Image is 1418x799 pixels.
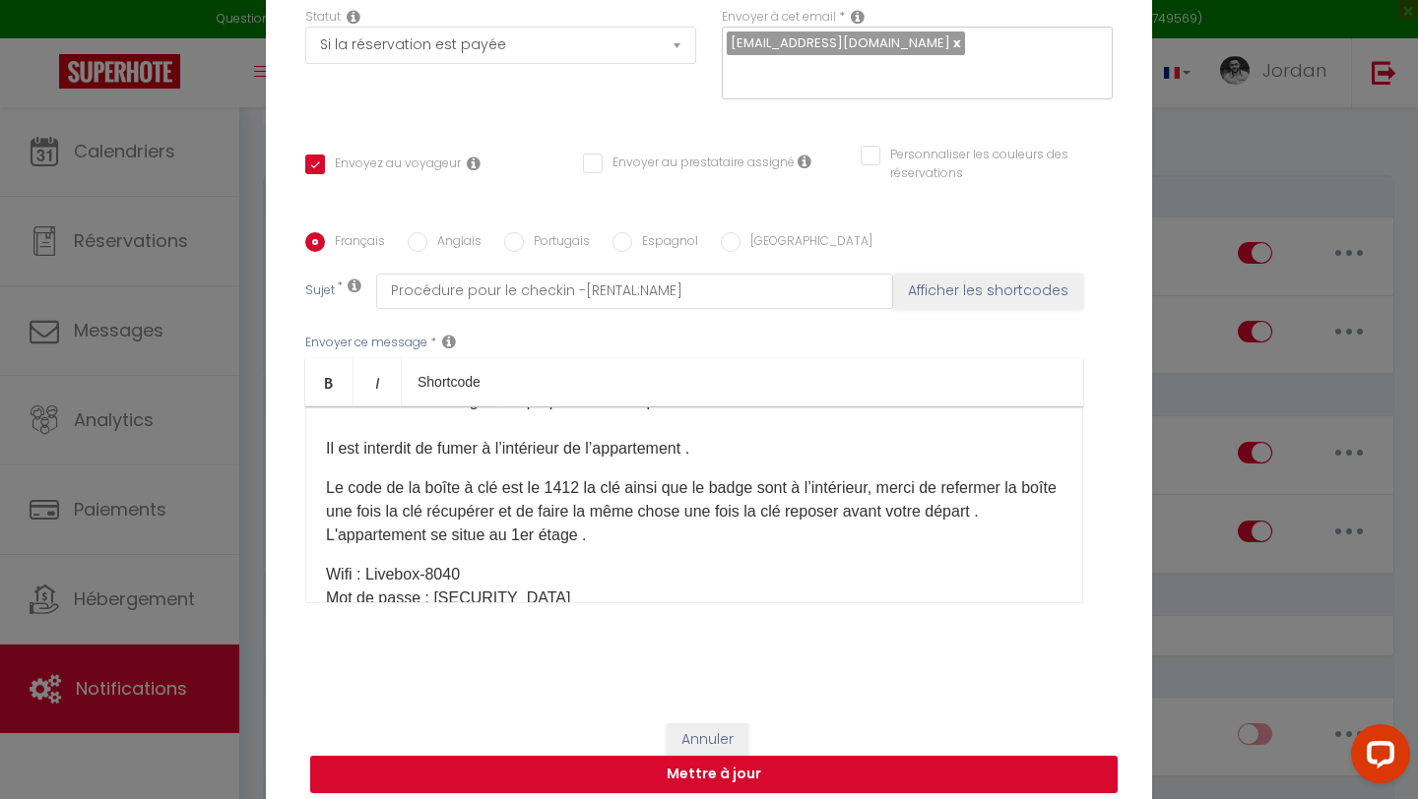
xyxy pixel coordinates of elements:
[310,756,1118,793] button: Mettre à jour
[347,9,360,25] i: Booking status
[402,358,496,405] a: Shortcode
[326,390,1063,461] p: Merci de laisser le logement propre à votre départ . Il est interdit de fumer à l’intérieur de l’...
[1335,716,1418,799] iframe: LiveChat chat widget
[722,8,836,27] label: Envoyer à cet email
[442,334,456,349] i: Message
[667,723,748,757] button: Annuler
[305,281,335,302] label: Sujet
[851,9,865,25] i: Recipient
[325,232,385,254] label: Français
[427,232,482,254] label: Anglais
[305,358,354,405] a: Bold
[348,277,361,293] i: Subject
[798,154,811,169] i: Envoyer au prestataire si il est assigné
[632,232,698,254] label: Espagnol
[305,334,427,352] label: Envoyer ce message
[326,476,1063,547] p: Le code de la boîte à clé est le 1412 la clé ainsi que le badge sont à l’intérieur, merci de refe...
[893,274,1083,309] button: Afficher les shortcodes
[305,8,341,27] label: Statut
[467,155,481,171] i: Envoyer au voyageur
[326,563,1063,610] p: Wifi : Livebox-8040 Mot de passe : [SECURITY_DATA]
[741,232,872,254] label: [GEOGRAPHIC_DATA]
[524,232,590,254] label: Portugais
[354,358,402,405] a: Italic
[731,33,950,52] span: [EMAIL_ADDRESS][DOMAIN_NAME]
